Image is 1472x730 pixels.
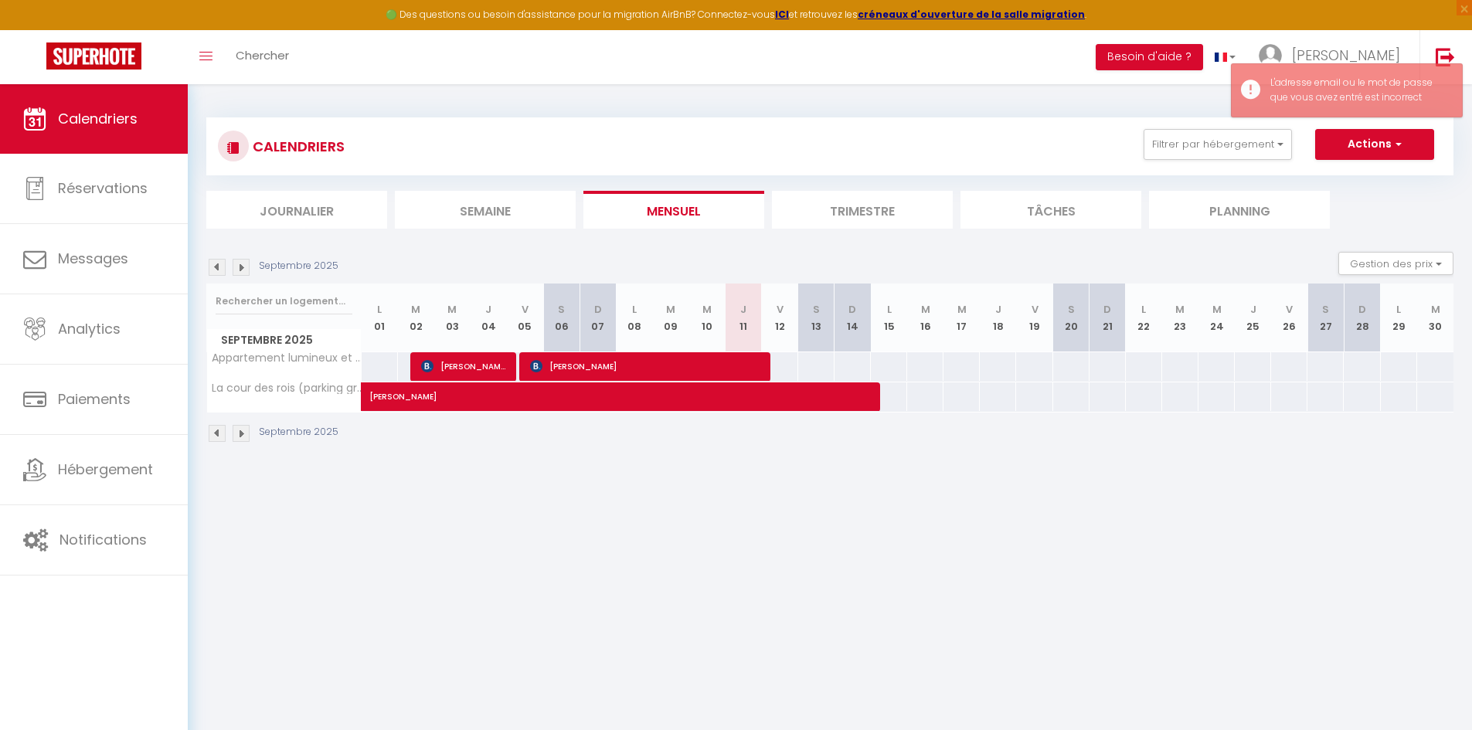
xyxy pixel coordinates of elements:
[398,284,434,352] th: 02
[12,6,59,53] button: Ouvrir le widget de chat LiveChat
[1126,284,1162,352] th: 22
[1103,302,1111,317] abbr: D
[1053,284,1090,352] th: 20
[46,42,141,70] img: Super Booking
[921,302,930,317] abbr: M
[395,191,576,229] li: Semaine
[1090,284,1126,352] th: 21
[1068,302,1075,317] abbr: S
[471,284,507,352] th: 04
[209,382,364,394] span: La cour des rois (parking gratuit)
[1322,302,1329,317] abbr: S
[580,284,616,352] th: 07
[1286,302,1293,317] abbr: V
[1417,284,1453,352] th: 30
[209,352,364,364] span: Appartement lumineux et cosy Strasbourg
[762,284,798,352] th: 12
[206,191,387,229] li: Journalier
[1149,191,1330,229] li: Planning
[798,284,835,352] th: 13
[1212,302,1222,317] abbr: M
[702,302,712,317] abbr: M
[583,191,764,229] li: Mensuel
[1198,284,1235,352] th: 24
[1259,44,1282,67] img: ...
[726,284,762,352] th: 11
[957,302,967,317] abbr: M
[411,302,420,317] abbr: M
[835,284,871,352] th: 14
[1144,129,1292,160] button: Filtrer par hébergement
[543,284,580,352] th: 06
[58,178,148,198] span: Réservations
[522,302,529,317] abbr: V
[1032,302,1039,317] abbr: V
[887,302,892,317] abbr: L
[249,129,345,164] h3: CALENDRIERS
[1162,284,1198,352] th: 23
[594,302,602,317] abbr: D
[858,8,1085,21] a: créneaux d'ouverture de la salle migration
[960,191,1141,229] li: Tâches
[58,249,128,268] span: Messages
[652,284,688,352] th: 09
[58,389,131,409] span: Paiements
[369,374,867,403] span: [PERSON_NAME]
[1358,302,1366,317] abbr: D
[1381,284,1417,352] th: 29
[740,302,746,317] abbr: J
[943,284,980,352] th: 17
[1235,284,1271,352] th: 25
[1250,302,1256,317] abbr: J
[530,351,760,381] span: [PERSON_NAME]
[1344,284,1380,352] th: 28
[58,460,153,479] span: Hébergement
[1096,44,1203,70] button: Besoin d'aide ?
[1315,129,1434,160] button: Actions
[848,302,856,317] abbr: D
[775,8,789,21] a: ICI
[1247,30,1419,84] a: ... [PERSON_NAME]
[1141,302,1146,317] abbr: L
[688,284,725,352] th: 10
[871,284,907,352] th: 15
[236,47,289,63] span: Chercher
[58,109,138,128] span: Calendriers
[995,302,1001,317] abbr: J
[259,425,338,440] p: Septembre 2025
[1396,302,1401,317] abbr: L
[1431,302,1440,317] abbr: M
[362,284,398,352] th: 01
[1271,284,1307,352] th: 26
[216,287,352,315] input: Rechercher un logement...
[58,319,121,338] span: Analytics
[259,259,338,273] p: Septembre 2025
[616,284,652,352] th: 08
[772,191,953,229] li: Trimestre
[980,284,1016,352] th: 18
[377,302,382,317] abbr: L
[1270,76,1447,105] div: L'adresse email ou le mot de passe que vous avez entré est incorrect
[1307,284,1344,352] th: 27
[59,530,147,549] span: Notifications
[207,329,361,351] span: Septembre 2025
[632,302,637,317] abbr: L
[447,302,457,317] abbr: M
[485,302,491,317] abbr: J
[224,30,301,84] a: Chercher
[1292,46,1400,65] span: [PERSON_NAME]
[362,382,398,412] a: [PERSON_NAME]
[507,284,543,352] th: 05
[777,302,784,317] abbr: V
[1175,302,1185,317] abbr: M
[907,284,943,352] th: 16
[434,284,471,352] th: 03
[666,302,675,317] abbr: M
[1436,47,1455,66] img: logout
[1338,252,1453,275] button: Gestion des prix
[813,302,820,317] abbr: S
[421,351,506,381] span: [PERSON_NAME]
[1016,284,1052,352] th: 19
